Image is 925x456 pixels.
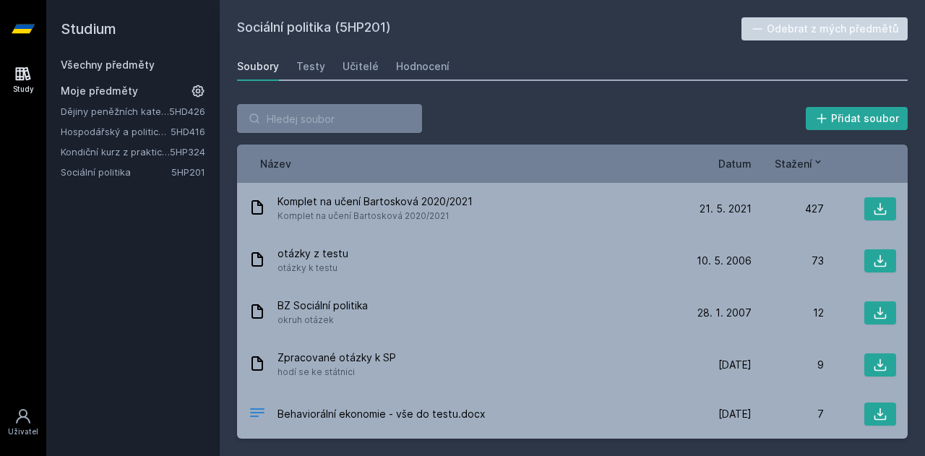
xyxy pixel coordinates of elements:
[277,261,348,275] span: otázky k testu
[718,407,752,421] span: [DATE]
[752,358,824,372] div: 9
[396,52,449,81] a: Hodnocení
[171,126,205,137] a: 5HD416
[277,313,368,327] span: okruh otázek
[296,59,325,74] div: Testy
[697,306,752,320] span: 28. 1. 2007
[277,246,348,261] span: otázky z testu
[61,124,171,139] a: Hospodářský a politický vývoj Evropy ve 20.století
[277,407,486,421] span: Behaviorální ekonomie - vše do testu.docx
[8,426,38,437] div: Uživatel
[396,59,449,74] div: Hodnocení
[61,84,138,98] span: Moje předměty
[61,165,171,179] a: Sociální politika
[775,156,812,171] span: Stažení
[775,156,824,171] button: Stažení
[3,400,43,444] a: Uživatel
[718,358,752,372] span: [DATE]
[277,365,396,379] span: hodí se ke státnici
[13,84,34,95] div: Study
[343,52,379,81] a: Učitelé
[296,52,325,81] a: Testy
[697,254,752,268] span: 10. 5. 2006
[343,59,379,74] div: Učitelé
[249,404,266,425] div: DOCX
[806,107,908,130] button: Přidat soubor
[237,104,422,133] input: Hledej soubor
[277,209,473,223] span: Komplet na učení Bartosková 2020/2021
[260,156,291,171] button: Název
[61,104,169,119] a: Dějiny peněžních kategorií a institucí
[277,298,368,313] span: BZ Sociální politika
[752,407,824,421] div: 7
[741,17,908,40] button: Odebrat z mých předmětů
[718,156,752,171] button: Datum
[169,106,205,117] a: 5HD426
[752,306,824,320] div: 12
[752,254,824,268] div: 73
[61,145,170,159] a: Kondiční kurz z praktické hospodářské politiky
[61,59,155,71] a: Všechny předměty
[170,146,205,158] a: 5HP324
[237,17,741,40] h2: Sociální politika (5HP201)
[237,59,279,74] div: Soubory
[277,350,396,365] span: Zpracované otázky k SP
[171,166,205,178] a: 5HP201
[700,202,752,216] span: 21. 5. 2021
[752,202,824,216] div: 427
[277,194,473,209] span: Komplet na učení Bartosková 2020/2021
[237,52,279,81] a: Soubory
[3,58,43,102] a: Study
